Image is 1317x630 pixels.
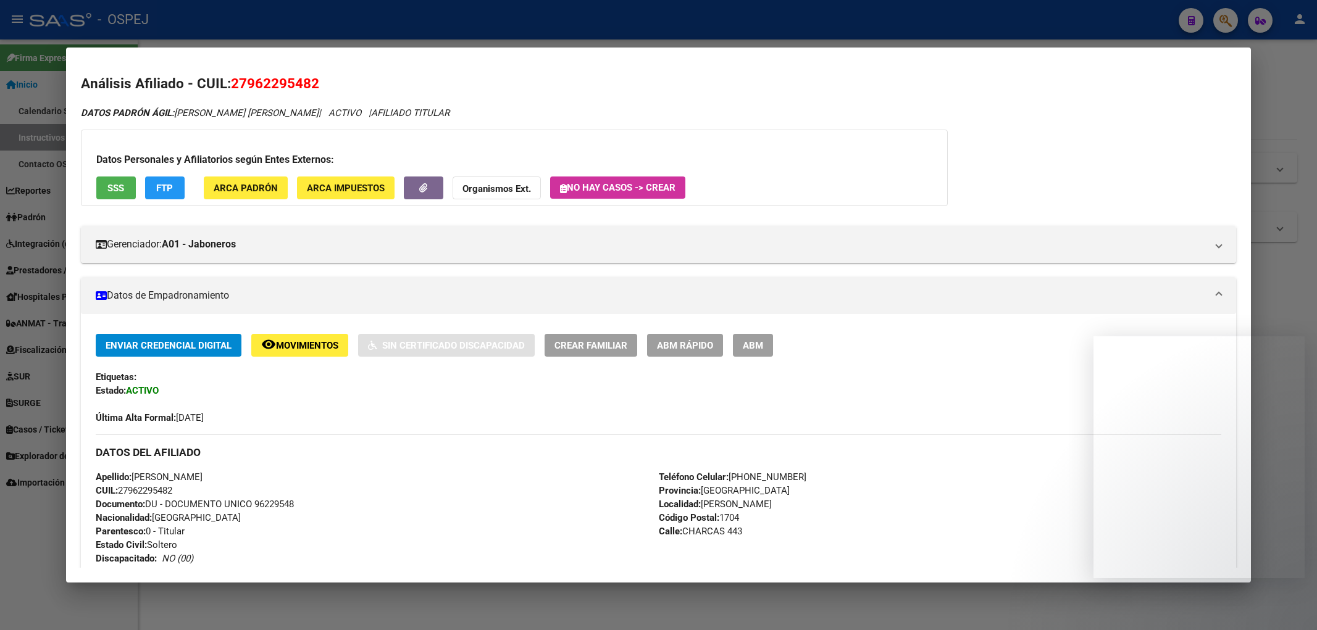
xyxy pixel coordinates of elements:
[96,512,241,523] span: [GEOGRAPHIC_DATA]
[96,288,1207,303] mat-panel-title: Datos de Empadronamiento
[659,526,742,537] span: CHARCAS 443
[371,107,449,118] span: AFILIADO TITULAR
[96,539,147,550] strong: Estado Civil:
[659,499,772,510] span: [PERSON_NAME]
[659,485,790,496] span: [GEOGRAPHIC_DATA]
[659,512,739,523] span: 1704
[231,75,319,91] span: 27962295482
[657,340,713,351] span: ABM Rápido
[81,107,449,118] i: | ACTIVO |
[659,485,701,496] strong: Provincia:
[106,340,232,351] span: Enviar Credencial Digital
[81,277,1237,314] mat-expansion-panel-header: Datos de Empadronamiento
[81,226,1237,263] mat-expansion-panel-header: Gerenciador:A01 - Jaboneros
[96,526,185,537] span: 0 - Titular
[81,107,174,118] strong: DATOS PADRÓN ÁGIL:
[1093,336,1305,578] iframe: Intercom live chat mensaje
[1275,588,1305,618] iframe: Intercom live chat
[126,385,159,396] strong: ACTIVO
[162,237,236,252] strong: A01 - Jaboneros
[145,176,185,199] button: FTP
[743,340,763,351] span: ABM
[96,385,126,396] strong: Estado:
[96,499,294,510] span: DU - DOCUMENTO UNICO 96229548
[96,485,172,496] span: 27962295482
[96,512,152,523] strong: Nacionalidad:
[96,539,177,550] span: Soltero
[659,471,806,483] span: [PHONE_NUMBER]
[647,334,723,357] button: ABM Rápido
[261,337,276,352] mat-icon: remove_red_eye
[659,526,682,537] strong: Calle:
[96,485,118,496] strong: CUIL:
[659,512,719,523] strong: Código Postal:
[96,566,123,578] span: F
[96,553,157,564] strong: Discapacitado:
[96,412,204,423] span: [DATE]
[96,471,132,483] strong: Apellido:
[251,334,348,357] button: Movimientos
[96,334,241,357] button: Enviar Credencial Digital
[659,499,701,510] strong: Localidad:
[96,152,932,167] h3: Datos Personales y Afiliatorios según Entes Externos:
[204,176,288,199] button: ARCA Padrón
[81,107,319,118] span: [PERSON_NAME] [PERSON_NAME]
[733,334,773,357] button: ABM
[276,340,338,351] span: Movimientos
[554,340,627,351] span: Crear Familiar
[96,176,136,199] button: SSS
[307,183,385,194] span: ARCA Impuestos
[107,183,124,194] span: SSS
[545,334,637,357] button: Crear Familiar
[453,176,541,199] button: Organismos Ext.
[96,237,1207,252] mat-panel-title: Gerenciador:
[81,73,1237,94] h2: Análisis Afiliado - CUIL:
[156,183,173,194] span: FTP
[96,471,203,483] span: [PERSON_NAME]
[550,176,685,199] button: No hay casos -> Crear
[358,334,535,357] button: Sin Certificado Discapacidad
[162,553,193,564] i: NO (00)
[96,371,136,383] strong: Etiquetas:
[659,471,729,483] strong: Teléfono Celular:
[96,446,1222,459] h3: DATOS DEL AFILIADO
[382,340,525,351] span: Sin Certificado Discapacidad
[96,566,119,578] strong: Sexo:
[297,176,395,199] button: ARCA Impuestos
[96,499,145,510] strong: Documento:
[214,183,278,194] span: ARCA Padrón
[96,526,146,537] strong: Parentesco:
[462,183,531,194] strong: Organismos Ext.
[560,182,675,193] span: No hay casos -> Crear
[96,412,176,423] strong: Última Alta Formal:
